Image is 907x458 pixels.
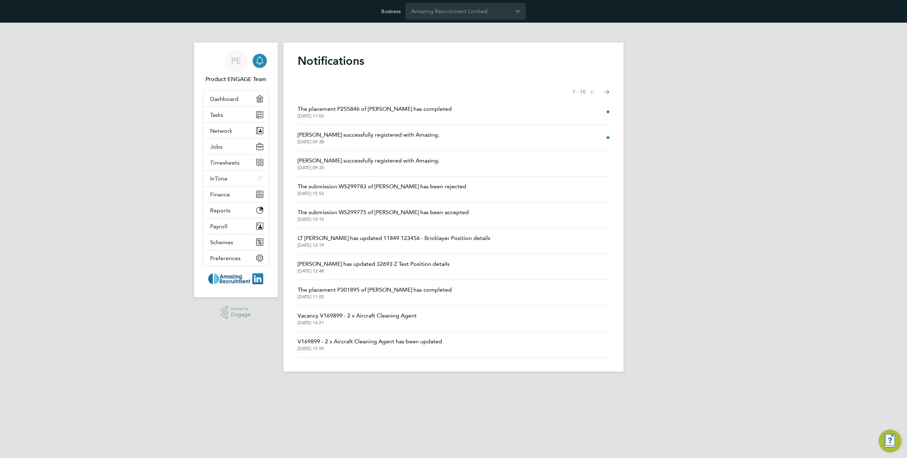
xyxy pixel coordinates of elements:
[298,346,442,351] span: [DATE] 15:59
[210,239,233,246] span: Schemes
[210,223,227,230] span: Payroll
[298,286,452,294] span: The placement P301895 of [PERSON_NAME] has completed
[298,156,439,171] a: [PERSON_NAME] successfully registered with Amazing.[DATE] 09:35
[210,96,238,102] span: Dashboard
[203,171,269,186] button: InTime
[208,273,264,285] img: amazing-logo-retina.png
[298,260,450,274] a: [PERSON_NAME] has updated 32693 Z Test Position details[DATE] 12:48
[298,311,417,326] a: Vacancy V169899 - 2 x Aircraft Cleaning Agent[DATE] 14:21
[231,312,251,318] span: Engage
[210,255,241,262] span: Preferences
[298,139,439,145] span: [DATE] 09:38
[210,191,230,198] span: Finance
[298,131,439,139] span: [PERSON_NAME] successfully registered with Amazing.
[298,320,417,326] span: [DATE] 14:21
[298,208,469,217] span: The submission WS299775 of [PERSON_NAME] has been accepted
[298,260,450,268] span: [PERSON_NAME] has updated 32693 Z Test Position details
[298,337,442,351] a: V169899 - 2 x Aircraft Cleaning Agent has been updated[DATE] 15:59
[221,306,251,319] a: Powered byEngage
[298,337,442,346] span: V169899 - 2 x Aircraft Cleaning Agent has been updated
[298,105,452,113] span: The placement P255846 of [PERSON_NAME] has completed
[203,50,269,84] a: PEProduct ENGAGE Team
[298,113,452,119] span: [DATE] 11:00
[203,107,269,122] a: Tasks
[298,242,490,248] span: [DATE] 12:19
[203,234,269,250] button: Schemes
[298,234,490,248] a: LT [PERSON_NAME] has updated 11849 123456 - Bricklayer Position details[DATE] 12:19
[203,91,269,107] a: Dashboard
[298,182,466,196] a: The submission WS299783 of [PERSON_NAME] has been rejected[DATE] 15:53
[298,156,439,165] span: [PERSON_NAME] successfully registered with Amazing.
[203,123,269,138] button: Network
[203,218,269,234] button: Payroll
[203,187,269,202] button: Finance
[298,165,439,171] span: [DATE] 09:35
[381,8,401,15] label: Business
[879,430,901,452] button: Engage Resource Center
[298,294,452,300] span: [DATE] 11:00
[203,139,269,154] button: Jobs
[194,42,278,297] nav: Main navigation
[298,182,466,191] span: The submission WS299783 of [PERSON_NAME] has been rejected
[231,306,251,312] span: Powered by
[298,54,609,68] h1: Notifications
[298,311,417,320] span: Vacancy V169899 - 2 x Aircraft Cleaning Agent
[298,208,469,222] a: The submission WS299775 of [PERSON_NAME] has been accepted[DATE] 15:15
[210,175,227,182] span: InTime
[210,143,222,150] span: Jobs
[210,111,223,118] span: Tasks
[573,85,609,99] nav: Select page of notifications list
[203,250,269,266] button: Preferences
[298,105,452,119] a: The placement P255846 of [PERSON_NAME] has completed[DATE] 11:00
[298,131,439,145] a: [PERSON_NAME] successfully registered with Amazing.[DATE] 09:38
[203,75,269,84] span: Product ENGAGE Team
[210,207,231,214] span: Reports
[298,286,452,300] a: The placement P301895 of [PERSON_NAME] has completed[DATE] 11:00
[210,159,240,166] span: Timesheets
[203,202,269,218] button: Reports
[298,268,450,274] span: [DATE] 12:48
[573,88,586,96] span: 1 - 10
[203,155,269,170] button: Timesheets
[298,234,490,242] span: LT [PERSON_NAME] has updated 11849 123456 - Bricklayer Position details
[231,56,241,65] span: PE
[298,217,469,222] span: [DATE] 15:15
[210,127,232,134] span: Network
[298,191,466,196] span: [DATE] 15:53
[203,273,269,285] a: Go to home page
